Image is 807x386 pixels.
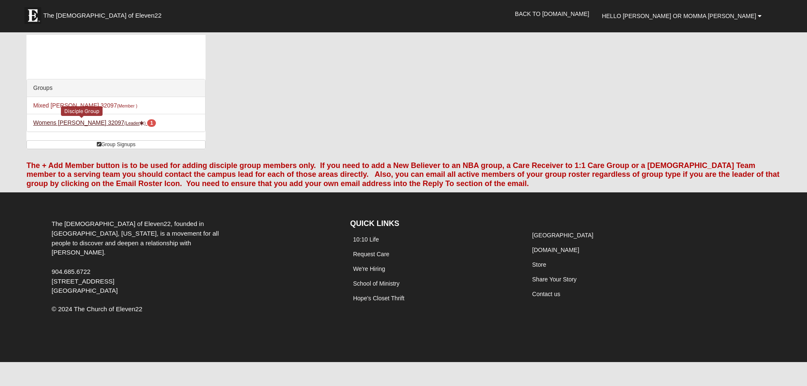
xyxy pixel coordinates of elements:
a: Womens [PERSON_NAME] 32097(Leader) 1 [33,119,156,126]
div: Disciple Group [61,106,103,116]
a: Hello [PERSON_NAME] or Momma [PERSON_NAME] [596,5,768,26]
div: Groups [27,79,205,97]
a: The [DEMOGRAPHIC_DATA] of Eleven22 [20,3,188,24]
span: number of pending members [147,119,156,127]
h4: QUICK LINKS [350,219,517,228]
a: School of Ministry [353,280,399,287]
a: [GEOGRAPHIC_DATA] [532,232,593,239]
a: Back to [DOMAIN_NAME] [509,3,596,24]
img: Eleven22 logo [24,7,41,24]
span: [GEOGRAPHIC_DATA] [52,287,118,294]
a: 10:10 Life [353,236,379,243]
span: Hello [PERSON_NAME] or Momma [PERSON_NAME] [602,13,756,19]
a: Share Your Story [532,276,577,283]
small: (Leader ) [124,121,146,126]
a: Hope's Closet Thrift [353,295,404,302]
font: The + Add Member button is to be used for adding disciple group members only. If you need to add ... [26,161,779,188]
a: We're Hiring [353,265,385,272]
a: Contact us [532,291,560,297]
small: (Member ) [117,103,137,108]
a: Store [532,261,546,268]
span: The [DEMOGRAPHIC_DATA] of Eleven22 [43,11,161,20]
a: Group Signups [26,140,206,149]
span: © 2024 The Church of Eleven22 [52,305,142,312]
a: [DOMAIN_NAME] [532,247,579,253]
a: Request Care [353,251,389,257]
div: The [DEMOGRAPHIC_DATA] of Eleven22, founded in [GEOGRAPHIC_DATA], [US_STATE], is a movement for a... [45,219,244,296]
a: Mixed [PERSON_NAME] 32097(Member ) [33,102,137,109]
